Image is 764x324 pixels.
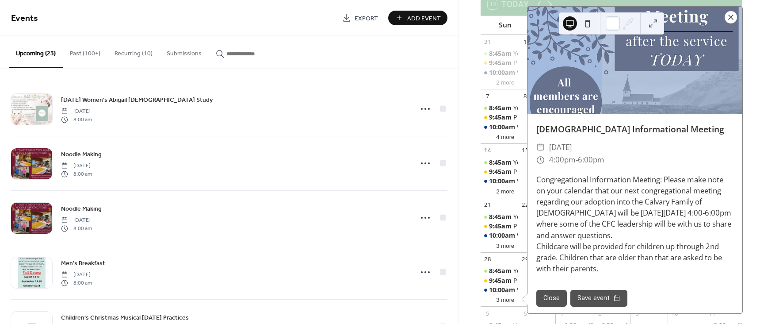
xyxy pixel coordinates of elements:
[489,167,513,176] span: 9:45am
[489,68,517,77] span: 10:00am
[484,201,492,209] div: 21
[355,14,378,23] span: Export
[536,141,545,154] div: ​
[488,15,523,35] div: Sun
[493,295,518,304] button: 3 more
[481,113,518,122] div: Prayer
[481,266,518,275] div: Youth Sunday School
[481,49,518,58] div: Youth Sunday School
[513,212,575,221] div: Youth [DATE] School
[61,116,92,123] span: 8:00 am
[517,123,565,131] div: Worship Service
[481,68,518,77] div: Worship Service
[493,132,518,141] button: 4 more
[481,167,518,176] div: Prayer
[513,49,575,58] div: Youth [DATE] School
[570,290,627,307] button: Save event
[63,36,107,67] button: Past (100+)
[489,276,513,285] span: 9:45am
[708,310,716,318] div: 11
[61,258,105,268] a: Men's Breakfast
[513,167,533,176] div: Prayer
[481,276,518,285] div: Prayer
[481,231,518,240] div: Worship Service
[61,162,92,170] span: [DATE]
[489,212,513,221] span: 8:45am
[521,147,529,154] div: 15
[61,150,102,159] span: Noodle Making
[517,68,565,77] div: Worship Service
[513,104,575,112] div: Youth [DATE] School
[484,92,492,100] div: 7
[61,96,213,105] span: [DATE] Women's Abigail [DEMOGRAPHIC_DATA] Study
[61,259,105,268] span: Men's Breakfast
[517,177,565,185] div: Worship Service
[521,255,529,263] div: 29
[481,177,518,185] div: Worship Service
[489,231,517,240] span: 10:00am
[513,266,575,275] div: Youth [DATE] School
[576,154,578,166] span: -
[61,204,102,214] a: Noodle Making
[61,313,189,323] span: Children's Christmas Musical [DATE] Practices
[481,212,518,221] div: Youth Sunday School
[489,58,513,67] span: 9:45am
[596,310,604,318] div: 8
[481,158,518,167] div: Youth Sunday School
[61,312,189,323] a: Children's Christmas Musical [DATE] Practices
[513,113,533,122] div: Prayer
[484,147,492,154] div: 14
[517,285,565,294] div: Worship Service
[484,38,492,46] div: 31
[481,104,518,112] div: Youth Sunday School
[549,154,576,166] span: 4:00pm
[61,224,92,232] span: 8:00 am
[160,36,209,67] button: Submissions
[9,36,63,68] button: Upcoming (23)
[558,310,566,318] div: 7
[489,123,517,131] span: 10:00am
[489,266,513,275] span: 8:45am
[489,177,517,185] span: 10:00am
[489,285,517,294] span: 10:00am
[671,310,679,318] div: 10
[107,36,160,67] button: Recurring (10)
[61,204,102,214] span: Noodle Making
[61,271,92,279] span: [DATE]
[388,11,447,25] button: Add Event
[11,10,38,27] span: Events
[513,276,533,285] div: Prayer
[513,222,533,231] div: Prayer
[481,285,518,294] div: Worship Service
[536,154,545,166] div: ​
[633,310,641,318] div: 9
[578,154,604,166] span: 6:00pm
[61,95,213,105] a: [DATE] Women's Abigail [DEMOGRAPHIC_DATA] Study
[527,123,742,136] div: [DEMOGRAPHIC_DATA] Informational Meeting
[521,310,529,318] div: 6
[61,216,92,224] span: [DATE]
[489,222,513,231] span: 9:45am
[336,11,385,25] a: Export
[527,174,742,274] div: Congregational Information Meeting: Please make note on your calendar that our next congregationa...
[489,104,513,112] span: 8:45am
[493,241,518,250] button: 3 more
[489,158,513,167] span: 8:45am
[521,38,529,46] div: 1
[61,108,92,116] span: [DATE]
[489,113,513,122] span: 9:45am
[513,158,575,167] div: Youth [DATE] School
[61,149,102,159] a: Noodle Making
[513,58,533,67] div: Prayer
[481,222,518,231] div: Prayer
[549,141,572,154] span: [DATE]
[493,186,518,195] button: 2 more
[407,14,441,23] span: Add Event
[521,201,529,209] div: 22
[521,92,529,100] div: 8
[517,231,565,240] div: Worship Service
[481,123,518,131] div: Worship Service
[61,279,92,287] span: 8:00 am
[61,170,92,178] span: 8:00 am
